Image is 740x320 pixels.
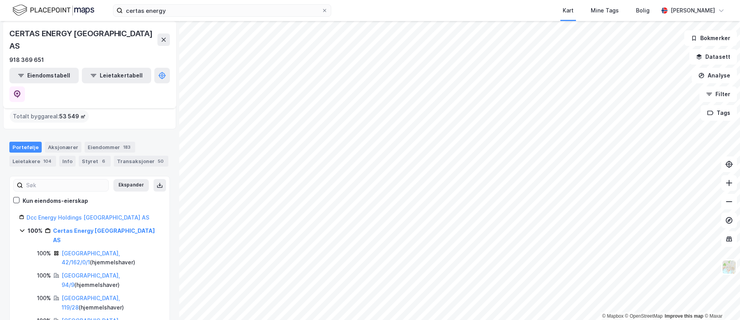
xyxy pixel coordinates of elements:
[122,143,132,151] div: 183
[9,27,157,52] div: CERTAS ENERGY [GEOGRAPHIC_DATA] AS
[42,157,53,165] div: 104
[12,4,94,17] img: logo.f888ab2527a4732fd821a326f86c7f29.svg
[9,142,42,153] div: Portefølje
[82,68,151,83] button: Leietakertabell
[156,157,165,165] div: 50
[37,294,51,303] div: 100%
[701,283,740,320] div: Kontrollprogram for chat
[37,249,51,258] div: 100%
[59,156,76,167] div: Info
[699,86,737,102] button: Filter
[113,179,149,192] button: Ekspander
[37,271,51,280] div: 100%
[563,6,574,15] div: Kart
[62,272,120,288] a: [GEOGRAPHIC_DATA], 94/9
[692,68,737,83] button: Analyse
[9,156,56,167] div: Leietakere
[602,313,623,319] a: Mapbox
[62,250,120,266] a: [GEOGRAPHIC_DATA], 42/162/0/1
[722,260,736,274] img: Z
[689,49,737,65] button: Datasett
[625,313,663,319] a: OpenStreetMap
[665,313,703,319] a: Improve this map
[9,55,44,65] div: 918 369 651
[23,196,88,206] div: Kun eiendoms-eierskap
[53,227,155,243] a: Certas Energy [GEOGRAPHIC_DATA] AS
[100,157,108,165] div: 6
[79,156,111,167] div: Styret
[9,68,79,83] button: Eiendomstabell
[684,30,737,46] button: Bokmerker
[62,271,160,290] div: ( hjemmelshaver )
[59,112,86,121] span: 53 549 ㎡
[23,179,108,191] input: Søk
[62,294,160,312] div: ( hjemmelshaver )
[591,6,619,15] div: Mine Tags
[26,214,149,221] a: Dcc Energy Holdings [GEOGRAPHIC_DATA] AS
[114,156,168,167] div: Transaksjoner
[123,5,321,16] input: Søk på adresse, matrikkel, gårdeiere, leietakere eller personer
[28,226,42,236] div: 100%
[85,142,135,153] div: Eiendommer
[45,142,81,153] div: Aksjonærer
[701,105,737,121] button: Tags
[701,283,740,320] iframe: Chat Widget
[10,110,89,123] div: Totalt byggareal :
[671,6,715,15] div: [PERSON_NAME]
[62,295,120,311] a: [GEOGRAPHIC_DATA], 119/28
[62,249,160,267] div: ( hjemmelshaver )
[636,6,650,15] div: Bolig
